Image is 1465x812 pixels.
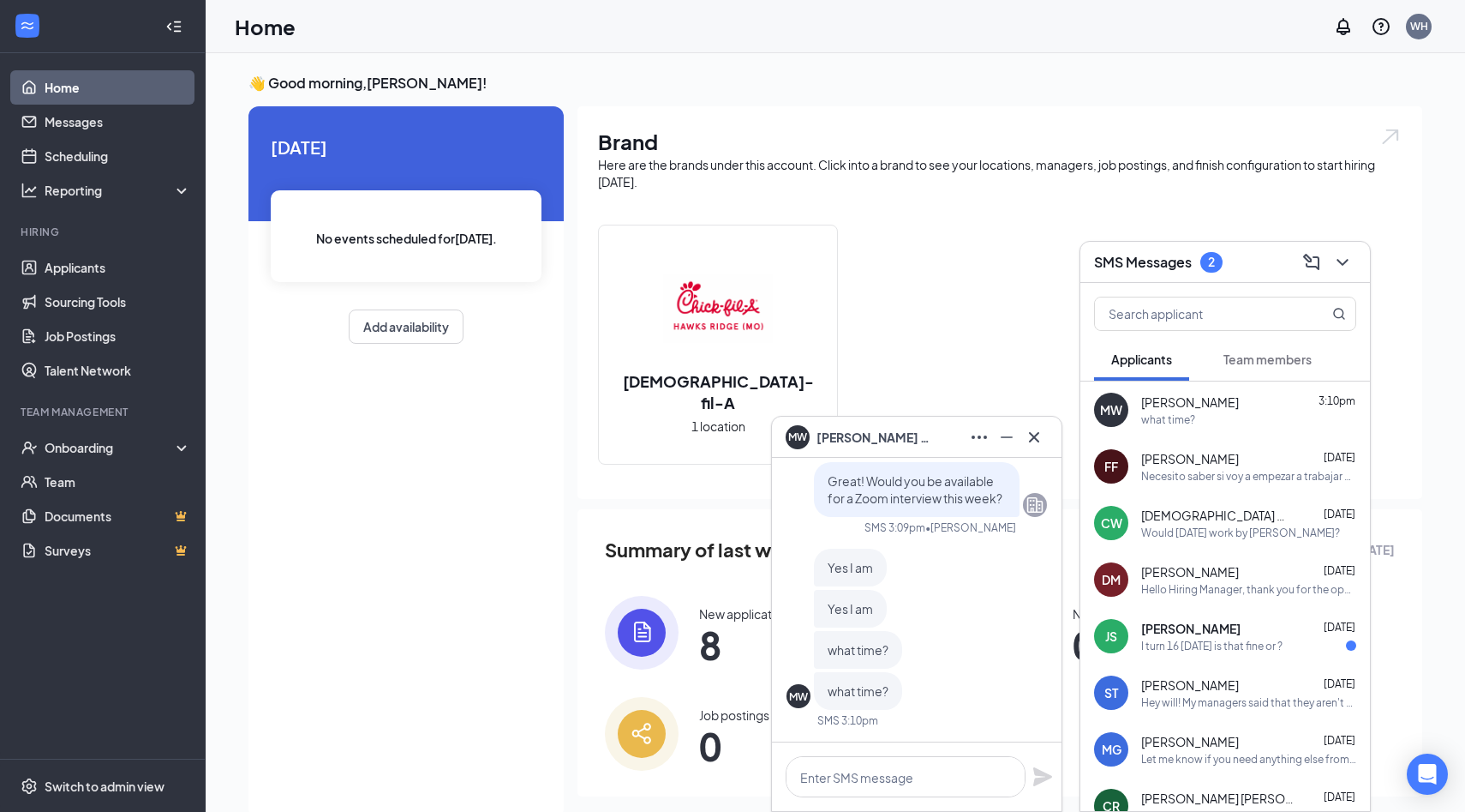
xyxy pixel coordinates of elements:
[165,18,182,35] svg: Collapse
[45,319,191,353] a: Job Postings
[816,428,936,447] span: [PERSON_NAME] Ware
[605,535,804,565] span: Summary of last week
[1105,628,1117,645] div: JS
[248,74,1422,93] h3: 👋 Good morning, [PERSON_NAME] !
[21,405,188,419] div: Team Management
[1141,394,1239,411] span: [PERSON_NAME]
[1141,620,1241,637] span: [PERSON_NAME]
[1379,127,1402,147] img: open.6027fd2a22e1237b5b06.svg
[1100,401,1122,418] div: MW
[1104,458,1118,475] div: FF
[1318,394,1355,407] span: 3:10pm
[1101,514,1122,532] div: CW
[21,182,38,199] svg: Analysis
[925,520,1016,535] span: • [PERSON_NAME]
[1141,790,1295,807] span: [PERSON_NAME] [PERSON_NAME]
[235,12,296,41] h1: Home
[45,182,192,199] div: Reporting
[996,427,1017,448] svg: Minimize
[1104,684,1118,701] div: ST
[1371,16,1391,37] svg: QuestionInfo
[605,697,679,771] img: icon
[45,139,191,173] a: Scheduling
[1141,752,1356,767] div: Let me know if you need anything else from me!
[1020,424,1048,451] button: Cross
[1073,629,1127,660] span: 0
[1141,412,1195,427] div: what time?
[1073,605,1127,623] div: New hires
[599,370,837,413] h2: [DEMOGRAPHIC_DATA]-fil-A
[1025,495,1045,515] svg: Company
[699,629,795,660] span: 8
[1333,16,1354,37] svg: Notifications
[1223,352,1312,367] span: Team members
[1141,677,1239,694] span: [PERSON_NAME]
[699,605,795,623] div: New applications
[699,731,812,761] span: 0
[1324,451,1355,464] span: [DATE]
[1141,695,1356,710] div: Hey will! My managers said that they aren't accepting transfers right now. Do you know what I cou...
[864,520,925,535] div: SMS 3:09pm
[45,250,191,285] a: Applicants
[1324,564,1355,577] span: [DATE]
[1111,352,1172,367] span: Applicants
[828,601,873,617] span: Yes I am
[663,254,773,364] img: Chick-fil-A
[1094,253,1192,272] h3: SMS Messages
[21,439,38,456] svg: UserCheck
[598,127,1402,156] h1: Brand
[1324,508,1355,520] span: [DATE]
[1024,427,1044,448] svg: Cross
[1332,252,1353,273] svg: ChevronDown
[1141,526,1340,540] div: Would [DATE] work by [PERSON_NAME]?
[1324,791,1355,803] span: [DATE]
[271,134,541,160] span: [DATE]
[45,533,191,568] a: SurveysCrown
[828,642,888,658] span: what time?
[21,225,188,239] div: Hiring
[828,473,1002,506] span: Great! Would you be available for a Zoom interview this week?
[966,424,993,451] button: Ellipses
[969,427,990,448] svg: Ellipses
[1329,249,1356,276] button: ChevronDown
[1301,252,1322,273] svg: ComposeMessage
[1141,563,1239,580] span: [PERSON_NAME]
[21,778,38,795] svg: Settings
[1324,621,1355,634] span: [DATE]
[45,778,164,795] div: Switch to admin view
[45,105,191,139] a: Messages
[1102,741,1121,758] div: MG
[1141,469,1356,484] div: Necesito saber si voy a empezar a trabajar está semana?
[1141,639,1283,653] div: I turn 16 [DATE] is that fine or ?
[45,70,191,105] a: Home
[1141,582,1356,597] div: Hello Hiring Manager, thank you for the opportunity to submit my resume and video to express my i...
[1324,734,1355,747] span: [DATE]
[828,683,888,699] span: what time?
[1407,754,1448,795] div: Open Intercom Messenger
[1298,249,1325,276] button: ComposeMessage
[993,424,1020,451] button: Minimize
[828,560,873,575] span: Yes I am
[598,156,1402,190] div: Here are the brands under this account. Click into a brand to see your locations, managers, job p...
[1095,298,1298,330] input: Search applicant
[789,689,808,704] div: MW
[1141,733,1239,750] span: [PERSON_NAME]
[45,499,191,533] a: DocumentsCrown
[1102,571,1121,588] div: DM
[45,439,176,456] div: Onboarding
[817,713,878,728] div: SMS 3:10pm
[45,465,191,499] a: Team
[605,596,679,670] img: icon
[691,417,745,436] span: 1 location
[349,310,463,344] button: Add availability
[699,707,812,724] div: Job postings posted
[316,229,497,248] span: No events scheduled for [DATE] .
[45,353,191,388] a: Talent Network
[1410,19,1428,33] div: WH
[1032,767,1053,787] svg: Plane
[1141,450,1239,467] span: [PERSON_NAME]
[1332,307,1346,321] svg: MagnifyingGlass
[45,285,191,319] a: Sourcing Tools
[19,17,36,34] svg: WorkstreamLogo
